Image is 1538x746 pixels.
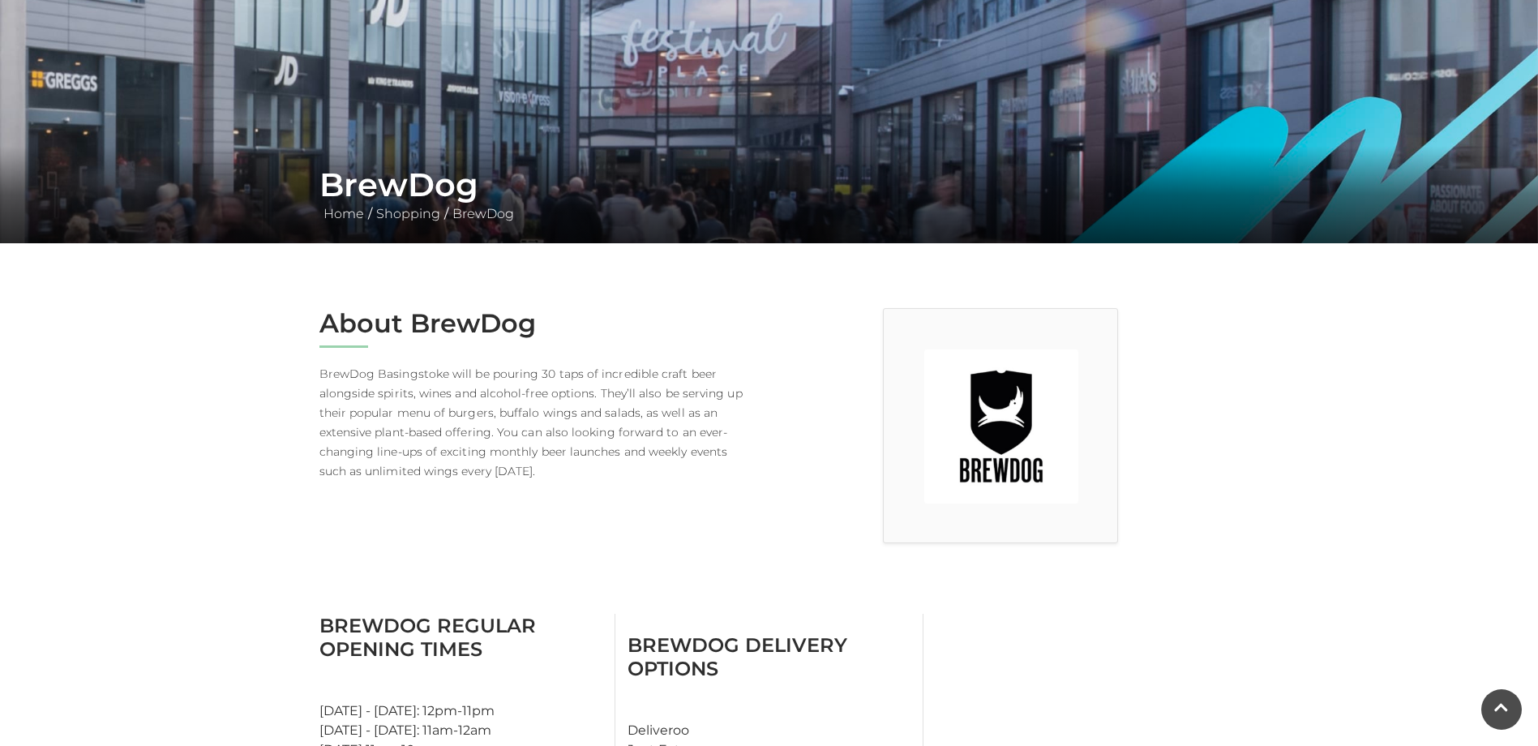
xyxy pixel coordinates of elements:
h1: BrewDog [319,165,1219,204]
h3: BrewDog Regular Opening Times [319,614,602,661]
a: Shopping [372,206,444,221]
a: BrewDog [448,206,518,221]
h3: BrewDog Delivery Options [628,633,910,680]
h2: About BrewDog [319,308,757,339]
div: / / [307,165,1232,224]
p: BrewDog Basingstoke will be pouring 30 taps of incredible craft beer alongside spirits, wines and... [319,364,757,481]
a: Home [319,206,368,221]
